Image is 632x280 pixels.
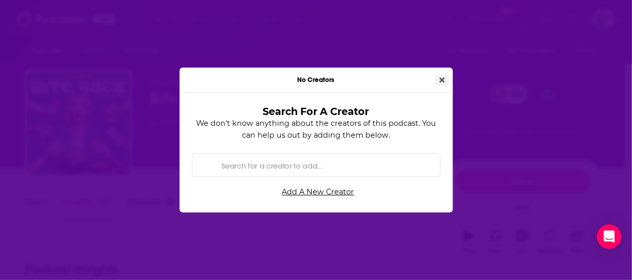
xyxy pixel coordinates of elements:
[208,105,424,118] h3: Search For A Creator
[196,183,441,200] a: Add A New Creator
[217,154,431,177] input: Search for a creator to add...
[180,68,453,93] div: No Creators
[192,118,441,141] p: We don't know anything about the creators of this podcast. You can help us out by adding them below.
[435,74,449,86] button: Close
[597,224,622,249] div: Open Intercom Messenger
[192,153,441,177] div: Search by entity type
